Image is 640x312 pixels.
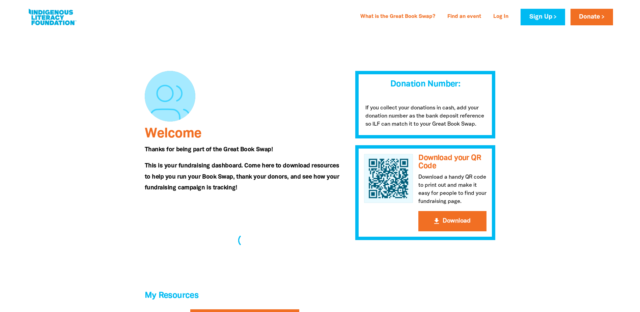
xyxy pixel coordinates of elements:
a: Sign Up [521,9,565,25]
a: What is the Great Book Swap? [356,11,439,22]
h3: Download your QR Code [418,154,486,171]
a: Find an event [443,11,485,22]
span: This is your fundraising dashboard. Come here to download resources to help you run your Book Swa... [145,163,339,190]
span: My Resources [145,292,199,300]
i: get_app [433,217,441,225]
span: Thanks for being part of the Great Book Swap! [145,147,273,152]
span: Welcome [145,128,205,140]
img: QR Code for Great Book Swap 2025 - Individuals and Organisations [364,154,413,203]
button: get_appDownload [418,211,486,231]
p: If you collect your donations in cash, add your donation number as the bank deposit reference so ... [355,97,496,138]
a: Donate [571,9,613,25]
a: Log In [489,11,512,22]
span: Donation Number: [390,80,460,88]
